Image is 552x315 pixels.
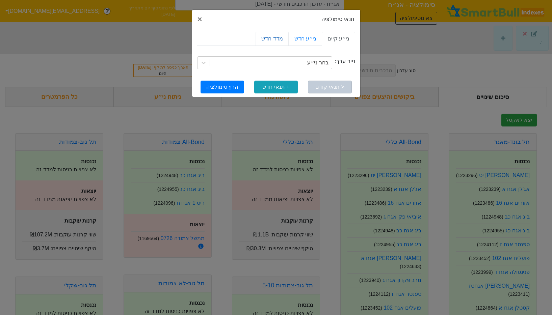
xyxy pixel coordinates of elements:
[289,32,322,46] a: ני״ע חדש
[254,81,298,93] button: + תנאי חדש
[307,59,328,67] div: בחר ני״ע
[308,81,351,93] button: < תנאי קודם
[256,32,288,46] a: מדד חדש
[322,32,355,46] a: ני״ע קיים
[201,81,244,93] button: הרץ סימולציה
[192,10,360,29] div: תנאי סימולציה
[335,57,355,65] label: נייר ערך:
[198,15,202,24] span: ×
